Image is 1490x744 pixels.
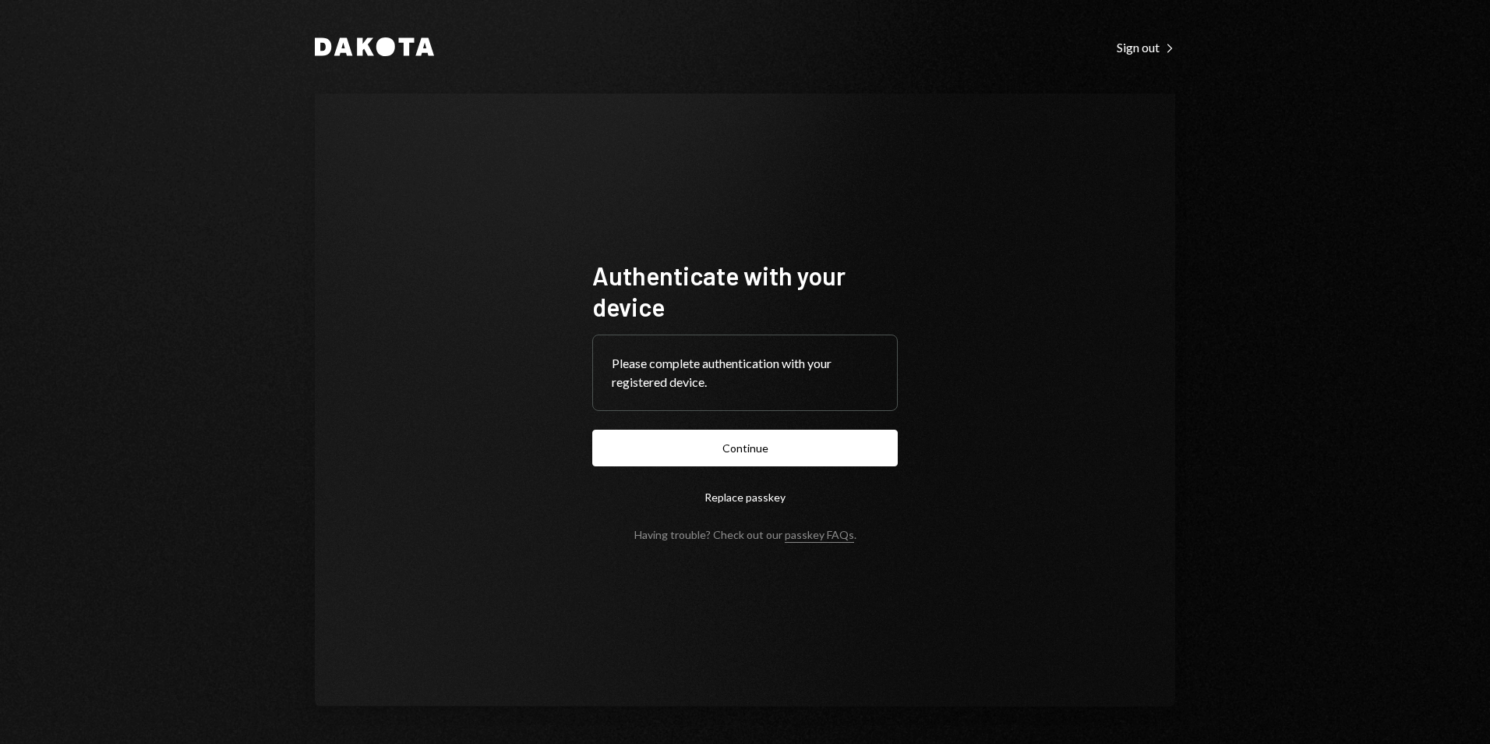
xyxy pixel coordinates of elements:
[1117,40,1175,55] div: Sign out
[1117,38,1175,55] a: Sign out
[612,354,878,391] div: Please complete authentication with your registered device.
[592,260,898,322] h1: Authenticate with your device
[634,528,856,541] div: Having trouble? Check out our .
[592,430,898,466] button: Continue
[592,479,898,515] button: Replace passkey
[785,528,854,543] a: passkey FAQs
